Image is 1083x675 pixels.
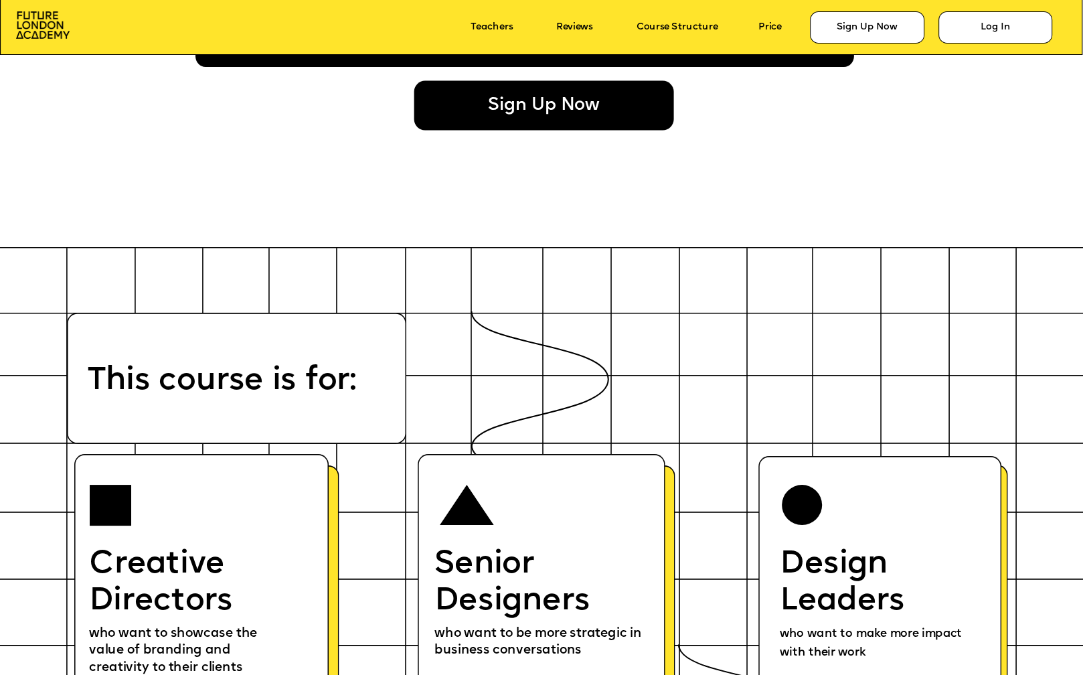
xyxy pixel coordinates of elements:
a: Course Structure [637,22,718,33]
a: Price [758,22,782,33]
img: image-aac980e9-41de-4c2d-a048-f29dd30a0068.png [16,11,70,39]
a: Reviews [556,22,592,33]
p: Senior Designers [434,546,649,620]
span: who want to be more strategic in business conversations [434,627,645,656]
p: Creative Directors [89,546,279,620]
p: Design Leaders [780,546,974,620]
p: This course is for: [87,362,594,399]
span: who want to make more impact with their work [780,628,965,659]
a: Teachers [471,22,513,33]
span: who want to showcase the value of branding and creativity to their clients [89,627,260,674]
